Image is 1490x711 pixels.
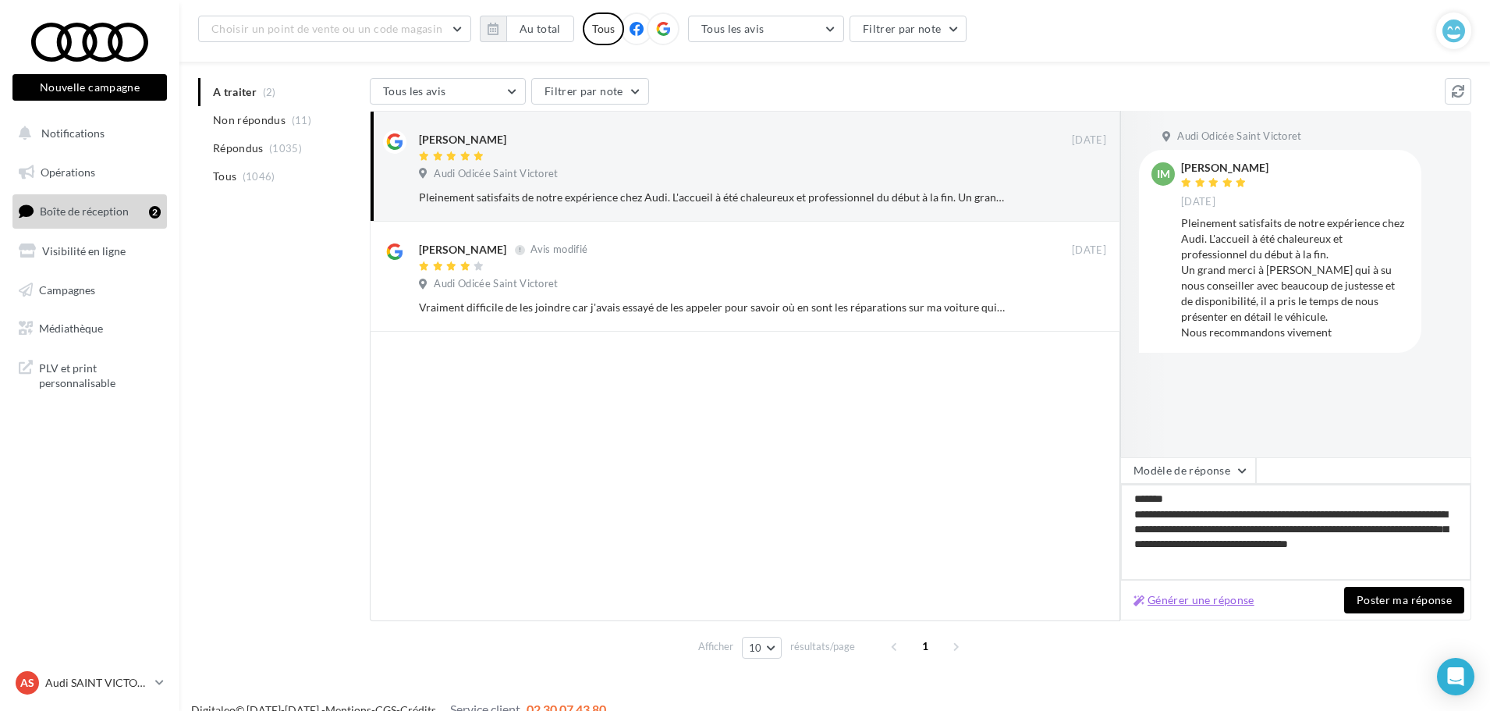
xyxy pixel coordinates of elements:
[213,140,264,156] span: Répondus
[243,170,275,183] span: (1046)
[913,634,938,659] span: 1
[41,126,105,140] span: Notifications
[149,206,161,219] div: 2
[292,114,311,126] span: (11)
[531,78,649,105] button: Filtrer par note
[1127,591,1261,610] button: Générer une réponse
[20,675,34,691] span: AS
[9,156,170,189] a: Opérations
[1120,457,1256,484] button: Modèle de réponse
[506,16,574,42] button: Au total
[9,274,170,307] a: Campagnes
[9,351,170,397] a: PLV et print personnalisable
[1072,133,1106,148] span: [DATE]
[480,16,574,42] button: Au total
[40,204,129,218] span: Boîte de réception
[1072,244,1106,258] span: [DATE]
[9,235,170,268] a: Visibilité en ligne
[698,639,733,654] span: Afficher
[1344,587,1464,613] button: Poster ma réponse
[213,169,236,184] span: Tous
[42,244,126,258] span: Visibilité en ligne
[530,244,587,256] span: Avis modifié
[419,190,1005,205] div: Pleinement satisfaits de notre expérience chez Audi. L'accueil à été chaleureux et professionnel ...
[1177,130,1301,144] span: Audi Odicée Saint Victoret
[1181,162,1268,173] div: [PERSON_NAME]
[39,357,161,391] span: PLV et print personnalisable
[749,642,762,654] span: 10
[742,637,782,659] button: 10
[39,322,103,335] span: Médiathèque
[12,74,167,101] button: Nouvelle campagne
[213,112,286,128] span: Non répondus
[434,167,558,181] span: Audi Odicée Saint Victoret
[9,312,170,345] a: Médiathèque
[1157,166,1170,182] span: im
[583,12,624,45] div: Tous
[269,142,302,155] span: (1035)
[419,300,1005,315] div: Vraiment difficile de les joindre car j'avais essayé de les appeler pour savoir où en sont les ré...
[383,84,446,98] span: Tous les avis
[1181,195,1215,209] span: [DATE]
[850,16,967,42] button: Filtrer par note
[434,277,558,291] span: Audi Odicée Saint Victoret
[41,165,95,179] span: Opérations
[1181,215,1409,340] div: Pleinement satisfaits de notre expérience chez Audi. L'accueil à été chaleureux et professionnel ...
[9,194,170,228] a: Boîte de réception2
[688,16,844,42] button: Tous les avis
[12,668,167,698] a: AS Audi SAINT VICTORET
[370,78,526,105] button: Tous les avis
[1437,658,1474,695] div: Open Intercom Messenger
[419,132,506,148] div: [PERSON_NAME]
[198,16,471,42] button: Choisir un point de vente ou un code magasin
[419,242,506,258] div: [PERSON_NAME]
[39,283,95,296] span: Campagnes
[211,22,442,35] span: Choisir un point de vente ou un code magasin
[45,675,149,691] p: Audi SAINT VICTORET
[790,639,855,654] span: résultats/page
[9,117,164,150] button: Notifications
[701,22,765,35] span: Tous les avis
